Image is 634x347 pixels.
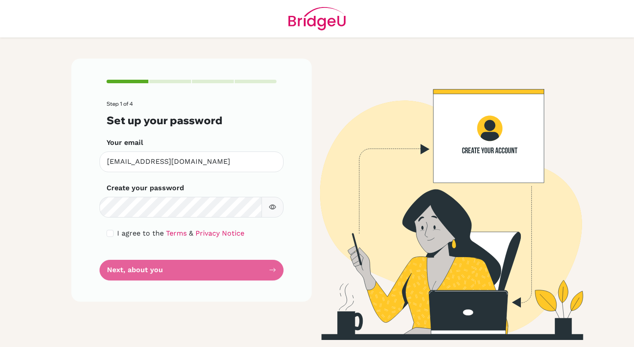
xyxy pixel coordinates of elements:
a: Terms [166,229,187,237]
h3: Set up your password [107,114,276,127]
a: Privacy Notice [195,229,244,237]
input: Insert your email* [100,151,284,172]
span: Step 1 of 4 [107,100,133,107]
label: Your email [107,137,143,148]
label: Create your password [107,183,184,193]
span: & [189,229,193,237]
span: I agree to the [117,229,164,237]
